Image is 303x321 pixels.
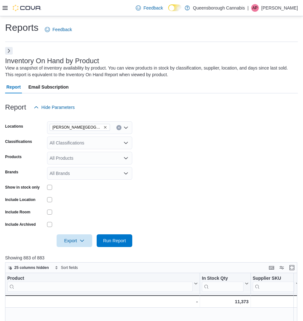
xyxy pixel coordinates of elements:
[202,275,249,291] button: In Stock Qty
[7,275,193,281] div: Product
[5,264,52,271] button: 25 columns hidden
[253,275,294,291] div: Supplier SKU
[61,265,78,270] span: Sort fields
[50,124,110,131] span: Scott 72 Centre
[52,264,80,271] button: Sort fields
[31,101,77,114] button: Hide Parameters
[7,275,193,291] div: Product
[5,139,32,144] label: Classifications
[123,171,128,176] button: Open list of options
[193,4,245,12] p: Queensborough Cannabis
[97,234,132,247] button: Run Report
[5,222,36,227] label: Include Archived
[7,298,198,305] div: -
[41,104,75,110] span: Hide Parameters
[5,210,30,215] label: Include Room
[278,264,286,271] button: Display options
[5,255,300,261] p: Showing 883 of 883
[5,170,18,175] label: Brands
[5,185,40,190] label: Show in stock only
[133,2,165,14] a: Feedback
[5,57,99,65] h3: Inventory On Hand by Product
[42,23,74,36] a: Feedback
[5,47,13,55] button: Next
[288,264,296,271] button: Enter fullscreen
[202,275,244,281] div: In Stock Qty
[13,5,41,11] img: Cova
[52,124,102,130] span: [PERSON_NAME][GEOGRAPHIC_DATA]
[5,124,23,129] label: Locations
[253,275,300,291] button: Supplier SKU
[268,264,275,271] button: Keyboard shortcuts
[253,275,294,281] div: Supplier SKU
[103,125,107,129] button: Remove Scott 72 Centre from selection in this group
[247,4,249,12] p: |
[28,81,69,93] span: Email Subscription
[168,4,182,11] input: Dark Mode
[202,298,249,305] div: 11,373
[14,265,49,270] span: 25 columns hidden
[202,275,244,291] div: In Stock Qty
[143,5,163,11] span: Feedback
[252,4,258,12] span: AP
[5,104,26,111] h3: Report
[5,65,295,78] div: View a snapshot of inventory availability by product. You can view products in stock by classific...
[60,234,88,247] span: Export
[5,21,38,34] h1: Reports
[7,275,198,291] button: Product
[123,156,128,161] button: Open list of options
[52,26,72,33] span: Feedback
[5,154,22,159] label: Products
[5,197,35,202] label: Include Location
[6,81,21,93] span: Report
[103,237,126,244] span: Run Report
[123,140,128,145] button: Open list of options
[261,4,298,12] p: [PERSON_NAME]
[251,4,259,12] div: April Petrie
[253,298,300,305] div: -
[116,125,121,130] button: Clear input
[57,234,92,247] button: Export
[123,125,128,130] button: Open list of options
